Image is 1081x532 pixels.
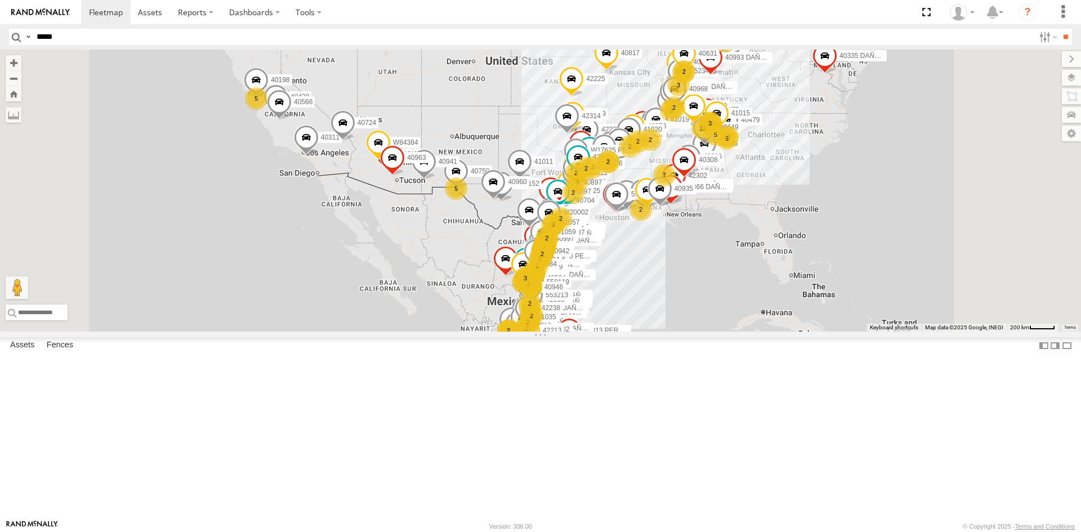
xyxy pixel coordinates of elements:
span: Map data ©2025 Google, INEGI [925,324,1003,330]
div: 5 [445,177,467,200]
button: Map Scale: 200 km per 42 pixels [1007,324,1058,332]
span: W15837 [560,229,585,236]
label: Hide Summary Table [1061,337,1073,354]
div: 2 [533,237,555,260]
span: W20002 [564,208,589,216]
div: Version: 306.00 [489,523,532,530]
label: Map Settings [1062,126,1081,141]
div: 2 [535,227,558,249]
span: 40935 [674,185,693,193]
span: 40968 [689,85,708,93]
div: 12 [691,117,714,140]
div: 33 [516,316,538,339]
span: 42313 PERDIDO [584,327,635,334]
span: H10437 [640,131,664,138]
span: 553213 [546,290,568,298]
span: 42105 DAÑADO [555,236,604,244]
span: 40942 [551,247,569,254]
span: 40684 [538,260,556,268]
div: 12 [512,271,534,293]
div: 7 [653,164,676,186]
span: 40993 DAÑADO [725,53,775,61]
span: 42229 [601,126,620,133]
button: Keyboard shortcuts [870,324,918,332]
div: 3 [517,272,539,294]
span: 42213 [543,326,561,334]
div: 3 [531,238,554,261]
div: 2 [543,213,565,235]
div: 2 [627,130,649,153]
div: 2 [522,263,545,285]
div: 3 [533,236,556,259]
button: Zoom in [6,55,21,70]
div: 2 [597,150,619,173]
div: 3 [514,267,537,289]
label: Measure [6,107,21,123]
label: Assets [5,338,40,354]
span: 42235 [691,81,709,88]
div: 5 [245,87,267,110]
span: 41003 [546,296,564,303]
span: 40916 [703,152,722,160]
label: Search Query [24,29,33,45]
div: 4 [508,331,531,354]
span: W84384 [393,138,418,146]
div: 187 [533,234,555,257]
span: 40724 [358,119,376,127]
div: 3 [699,112,721,135]
div: 4 [714,30,736,52]
div: 2 [530,245,552,268]
span: 40335 DAÑADO [839,52,889,60]
span: 40308 [699,155,717,163]
span: 40941 [439,158,457,166]
span: 558119 [547,278,569,286]
span: W34478 PERDIDO [548,252,606,260]
span: 41019 [671,115,689,123]
div: 2 [519,296,541,319]
span: 40311 [321,133,340,141]
div: 2 [629,198,652,221]
div: 2 [619,135,641,158]
div: 3 [660,99,682,122]
div: 22 [523,262,546,285]
button: Zoom Home [6,86,21,101]
div: 15 [532,238,555,260]
span: 40897 [583,178,602,186]
span: 40524 [547,274,566,282]
span: 40572 DAÑADO [548,271,598,279]
div: 2 [533,234,556,257]
span: 42238 [542,304,560,312]
span: 200 km [1010,324,1029,330]
div: 5 [704,123,727,146]
div: 2 [597,151,619,173]
div: 2 [526,254,548,277]
div: 2 [565,162,587,184]
span: 40963 [407,154,426,162]
div: 2 [582,156,604,178]
span: 40631 [699,50,717,57]
button: Zoom out [6,70,21,86]
div: 2 [529,248,551,270]
div: 2 [516,266,538,288]
div: 2 [531,243,553,265]
div: 2 [517,311,539,333]
span: 40750 [471,167,489,175]
a: Visit our Website [6,521,58,532]
span: 41020 [644,126,662,133]
div: 6 [699,111,722,134]
label: Fences [41,338,79,354]
div: 2 [550,207,572,230]
div: 2 [541,214,564,236]
span: 42122 DAÑADO [542,303,591,311]
span: 42006 [604,159,622,167]
label: Search Filter Options [1035,29,1059,45]
span: 42030 [586,175,605,182]
span: 41011 [534,158,553,166]
span: 40946 [544,283,563,291]
div: 2 [519,292,541,315]
span: 42010 [593,153,611,161]
span: 40649 [720,123,738,131]
div: 2 [639,128,662,151]
div: 2 [497,319,520,342]
span: 40198 [271,76,289,84]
